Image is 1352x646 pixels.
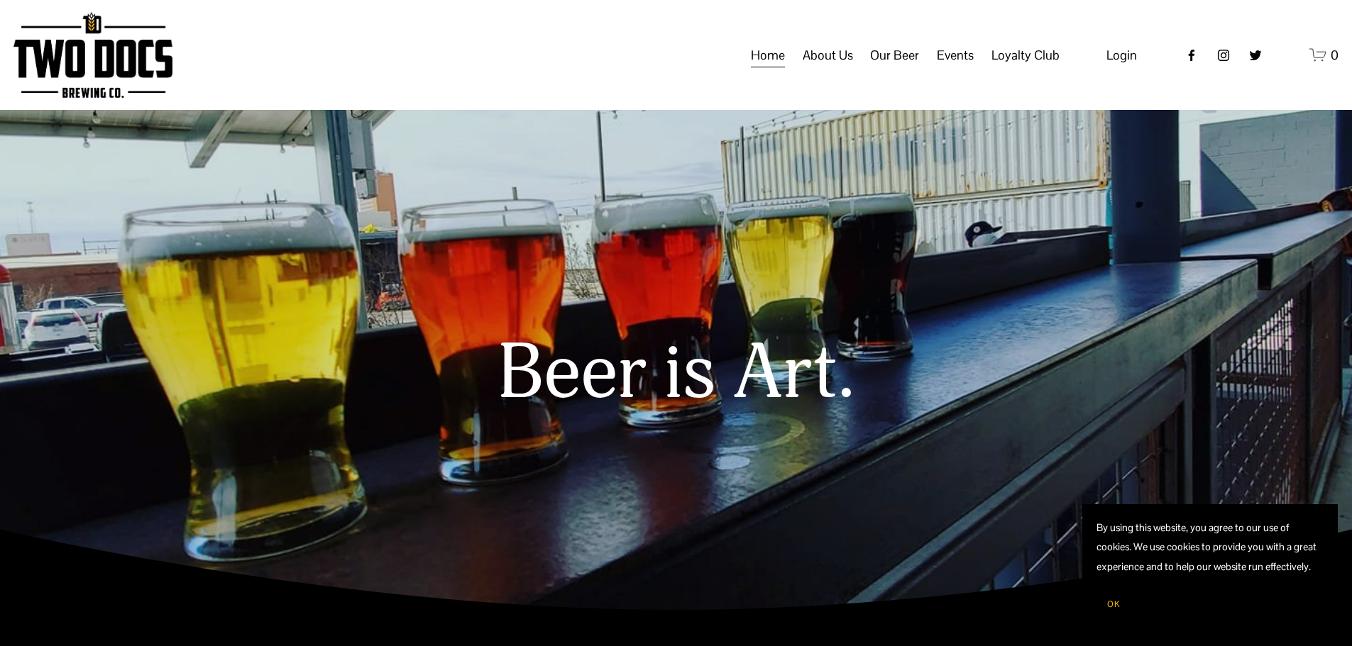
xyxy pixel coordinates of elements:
p: By using this website, you agree to our use of cookies. We use cookies to provide you with a grea... [1097,518,1324,577]
span: Our Beer [870,43,919,67]
a: twitter-unauth [1248,48,1263,62]
a: instagram-unauth [1216,48,1231,62]
a: 0 items in cart [1309,46,1339,64]
button: OK [1097,591,1131,618]
a: folder dropdown [870,42,919,69]
span: 0 [1331,47,1339,63]
span: Loyalty Club [991,43,1060,67]
span: Login [1106,47,1137,63]
section: Cookie banner [1082,504,1338,632]
span: OK [1107,598,1120,610]
h1: Beer is Art. [180,331,1173,417]
a: folder dropdown [803,42,853,69]
img: Two Docs Brewing Co. [13,12,172,98]
a: Login [1106,43,1137,67]
a: folder dropdown [991,42,1060,69]
span: About Us [803,43,853,67]
a: Home [751,42,785,69]
a: folder dropdown [937,42,974,69]
a: Facebook [1185,48,1199,62]
span: Events [937,43,974,67]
